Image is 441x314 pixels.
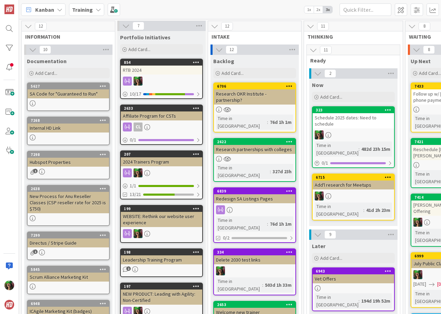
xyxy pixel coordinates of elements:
[28,117,109,133] div: 7268Internal HD Link
[313,274,394,283] div: Vet Offers
[214,249,295,264] div: 334Delete 2030 test links
[27,117,110,145] a: 7268Internal HD Link
[360,297,392,305] div: 194d 19h 52m
[28,83,109,98] div: 5627SA Code for "Guaranteed to Run"
[214,302,295,308] div: 2653
[322,159,328,167] span: 0 / 1
[212,33,293,40] span: INTAKE
[130,191,141,198] span: 13/21
[216,164,270,179] div: Time in [GEOGRAPHIC_DATA]
[130,182,136,189] span: 1 / 1
[271,168,293,175] div: 327d 23h
[213,82,296,133] a: 6706Research OKR Institute - partnership?Time in [GEOGRAPHIC_DATA]:76d 1h 1m
[214,139,295,154] div: 2622Research partnerships with colleges
[121,181,202,190] div: 1/1
[413,218,422,227] img: SL
[312,243,325,249] span: Later
[312,106,395,168] a: 323Schedule 2025 dates: Need to scheduleSLTime in [GEOGRAPHIC_DATA]:482d 23h 15m0/1
[360,145,392,153] div: 482d 23h 15m
[28,301,109,307] div: 6948
[28,124,109,133] div: Internal HD Link
[267,118,268,126] span: :
[314,6,323,13] span: 2x
[217,189,295,194] div: 6839
[28,232,109,238] div: 7299
[267,220,268,228] span: :
[226,46,237,54] span: 12
[27,82,110,111] a: 5627SA Code for "Guaranteed to Run"
[270,168,271,175] span: :
[121,111,202,120] div: Affiliate Program for CSTs
[121,66,202,75] div: RTB 2024
[120,105,203,145] a: 2633Affiliate Program for CSTsCL0/1
[27,266,110,294] a: 5845Scrum Alliance Marketing Kit
[121,59,202,75] div: 854RTB 2024
[316,108,394,112] div: 323
[121,136,202,144] div: 0/1
[28,151,109,158] div: 7298
[28,89,109,98] div: SA Code for "Guaranteed to Run"
[316,175,394,180] div: 6715
[214,194,295,203] div: Redesign SA Listings Pages
[216,277,262,293] div: Time in [GEOGRAPHIC_DATA]
[128,46,150,52] span: Add Card...
[315,203,363,218] div: Time in [GEOGRAPHIC_DATA]
[35,6,54,14] span: Kanban
[214,145,295,154] div: Research partnerships with colleges
[213,248,296,295] a: 334Delete 2030 test linksSLTime in [GEOGRAPHIC_DATA]:503d 1h 33m
[315,293,359,308] div: Time in [GEOGRAPHIC_DATA]
[28,192,109,213] div: New Process for Anu Reseller Classes (CSP reseller rate for 2025 is $750)
[213,58,234,65] span: Backlog
[320,46,332,54] span: 11
[121,168,202,177] div: SL
[121,212,202,227] div: WEBSITE: Rethink our website user experience
[313,180,394,189] div: Add'l research for Meetups
[419,70,441,76] span: Add Card...
[121,59,202,66] div: 854
[223,234,229,242] span: 0/2
[213,138,296,182] a: 2622Research partnerships with collegesTime in [GEOGRAPHIC_DATA]:327d 23h
[313,130,394,139] div: SL
[214,83,295,89] div: 6706
[324,230,336,239] span: 9
[313,268,394,274] div: 6943
[121,249,202,264] div: 198Leadership Training Program
[222,70,244,76] span: Add Card...
[121,105,202,111] div: 2633
[313,107,394,113] div: 323
[313,107,394,128] div: 323Schedule 2025 dates: Need to schedule
[121,206,202,227] div: 199WEBSITE: Rethink our website user experience
[214,139,295,145] div: 2622
[33,169,38,173] span: 1
[121,105,202,120] div: 2633Affiliate Program for CSTs
[310,57,391,64] span: Ready
[320,94,342,100] span: Add Card...
[313,113,394,128] div: Schedule 2025 dates: Need to schedule
[134,122,143,131] div: CL
[4,281,14,290] img: SL
[340,3,391,16] input: Quick Filter...
[31,84,109,89] div: 5627
[28,83,109,89] div: 5627
[121,229,202,238] div: SL
[313,174,394,189] div: 6715Add'l research for Meetups
[214,83,295,105] div: 6706Research OKR Institute - partnership?
[316,269,394,274] div: 6943
[28,266,109,273] div: 5845
[4,4,14,14] img: Visit kanbanzone.com
[25,33,106,40] span: INFORMATION
[28,186,109,213] div: 2638New Process for Anu Reseller Classes (CSP reseller rate for 2025 is $750)
[121,206,202,212] div: 199
[28,232,109,247] div: 7299Directus / Stripe Guide
[124,60,202,65] div: 854
[359,297,360,305] span: :
[262,281,263,289] span: :
[31,152,109,157] div: 7298
[413,270,422,279] img: SL
[27,232,110,260] a: 7299Directus / Stripe Guide
[313,268,394,283] div: 6943Vet Offers
[134,77,143,86] img: SL
[324,69,336,78] span: 2
[120,205,203,243] a: 199WEBSITE: Rethink our website user experienceSL
[423,46,435,54] span: 8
